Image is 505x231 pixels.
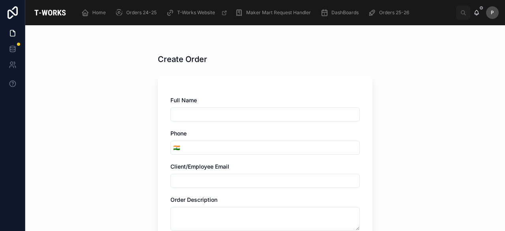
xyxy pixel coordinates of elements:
[158,54,207,65] h1: Create Order
[331,9,359,16] span: DashBoards
[177,9,215,16] span: T-Works Website
[75,4,456,21] div: scrollable content
[170,130,187,137] span: Phone
[170,196,217,203] span: Order Description
[491,9,494,16] span: P
[379,9,409,16] span: Orders 25-26
[318,6,364,20] a: DashBoards
[246,9,311,16] span: Maker Mart Request Handler
[173,144,180,152] span: 🇮🇳
[92,9,106,16] span: Home
[113,6,162,20] a: Orders 24-25
[170,163,229,170] span: Client/Employee Email
[126,9,157,16] span: Orders 24-25
[366,6,415,20] a: Orders 25-26
[233,6,316,20] a: Maker Mart Request Handler
[32,6,69,19] img: App logo
[171,141,182,155] button: Select Button
[164,6,231,20] a: T-Works Website
[170,97,197,103] span: Full Name
[79,6,111,20] a: Home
